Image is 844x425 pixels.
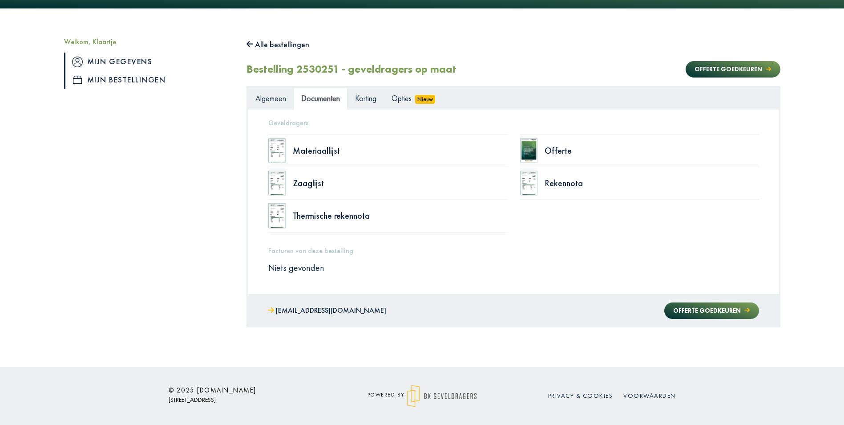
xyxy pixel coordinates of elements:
[623,392,676,400] a: Voorwaarden
[686,61,780,78] button: Offerte goedkeuren
[293,179,507,188] div: Zaaglijst
[415,95,436,104] span: Nieuw
[548,392,613,400] a: Privacy & cookies
[268,171,286,196] img: doc
[268,246,759,255] h5: Facturen van deze bestelling
[293,211,507,220] div: Thermische rekennota
[169,394,329,405] p: [STREET_ADDRESS]
[246,37,310,52] button: Alle bestellingen
[342,385,502,407] div: powered by
[664,302,759,319] button: Offerte goedkeuren
[72,57,83,67] img: icon
[355,93,376,103] span: Korting
[392,93,412,103] span: Opties
[545,179,759,188] div: Rekennota
[64,71,233,89] a: iconMijn bestellingen
[520,138,538,163] img: doc
[520,171,538,196] img: doc
[268,119,759,127] h5: Geveldragers
[545,146,759,155] div: Offerte
[301,93,340,103] span: Documenten
[64,37,233,46] h5: Welkom, Klaartje
[246,63,456,76] h2: Bestelling 2530251 - geveldragers op maat
[268,203,286,228] img: doc
[64,53,233,70] a: iconMijn gegevens
[293,146,507,155] div: Materiaallijst
[248,87,779,109] ul: Tabs
[169,386,329,394] h6: © 2025 [DOMAIN_NAME]
[73,76,82,84] img: icon
[262,262,766,274] div: Niets gevonden
[268,138,286,163] img: doc
[407,385,477,407] img: logo
[255,93,286,103] span: Algemeen
[268,304,386,317] a: [EMAIL_ADDRESS][DOMAIN_NAME]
